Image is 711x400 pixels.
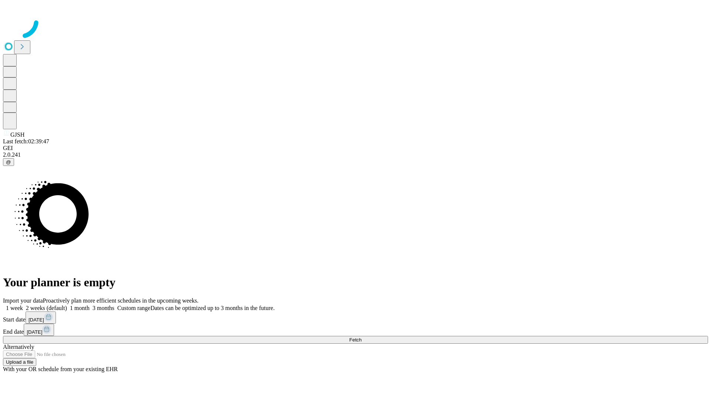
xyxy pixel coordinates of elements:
[3,358,36,366] button: Upload a file
[6,159,11,165] span: @
[3,336,708,344] button: Fetch
[3,366,118,372] span: With your OR schedule from your existing EHR
[26,305,67,311] span: 2 weeks (default)
[27,329,42,335] span: [DATE]
[93,305,114,311] span: 3 months
[29,317,44,323] span: [DATE]
[24,324,54,336] button: [DATE]
[3,344,34,350] span: Alternatively
[3,145,708,151] div: GEI
[70,305,90,311] span: 1 month
[43,297,198,304] span: Proactively plan more efficient schedules in the upcoming weeks.
[349,337,361,343] span: Fetch
[3,297,43,304] span: Import your data
[3,138,49,144] span: Last fetch: 02:39:47
[3,311,708,324] div: Start date
[10,131,24,138] span: GJSH
[3,158,14,166] button: @
[3,276,708,289] h1: Your planner is empty
[3,324,708,336] div: End date
[26,311,56,324] button: [DATE]
[150,305,274,311] span: Dates can be optimized up to 3 months in the future.
[3,151,708,158] div: 2.0.241
[117,305,150,311] span: Custom range
[6,305,23,311] span: 1 week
